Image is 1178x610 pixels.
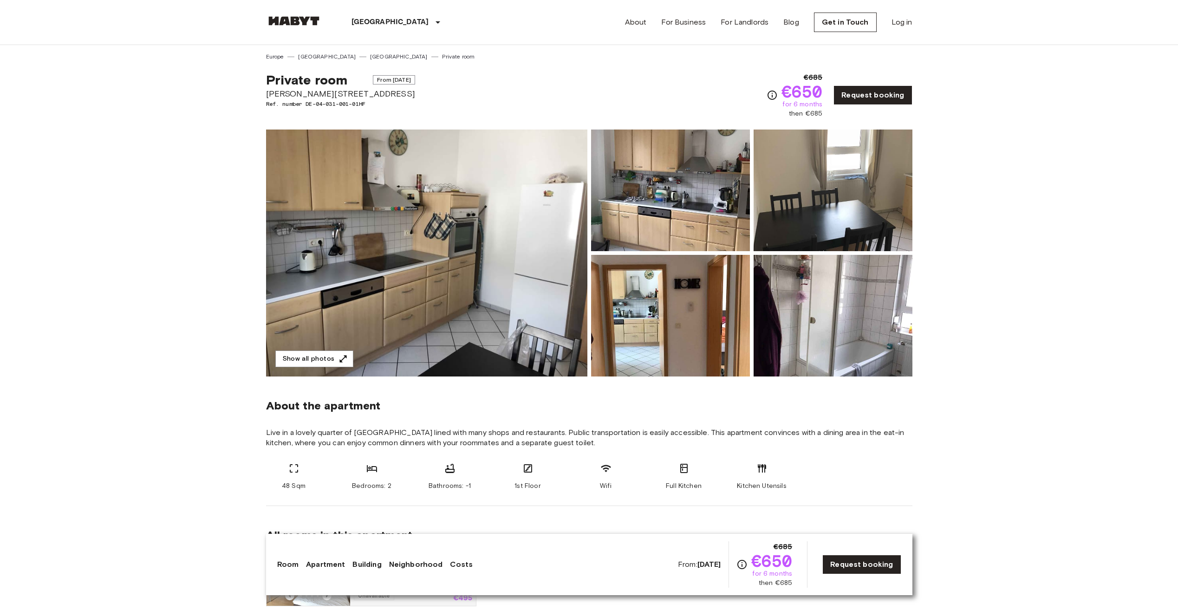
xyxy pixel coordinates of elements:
[266,52,284,61] a: Europe
[389,559,443,570] a: Neighborhood
[282,481,306,491] span: 48 Sqm
[625,17,647,28] a: About
[298,52,356,61] a: [GEOGRAPHIC_DATA]
[266,72,348,88] span: Private room
[591,130,750,251] img: Picture of unit DE-04-031-001-01HF
[266,100,415,108] span: Ref. number DE-04-031-001-01HF
[450,559,473,570] a: Costs
[754,130,912,251] img: Picture of unit DE-04-031-001-01HF
[354,591,395,600] span: Unavailable
[600,481,612,491] span: Wifi
[782,100,822,109] span: for 6 months
[442,52,475,61] a: Private room
[666,481,702,491] span: Full Kitchen
[814,13,877,32] a: Get in Touch
[514,481,540,491] span: 1st Floor
[774,541,793,552] span: €685
[453,595,472,602] p: €495
[754,255,912,376] img: Picture of unit DE-04-031-001-01HF
[266,130,587,376] img: Marketing picture of unit DE-04-031-001-01HF
[322,591,332,600] button: Previous image
[789,109,822,118] span: then €685
[266,399,381,413] span: About the apartment
[822,555,901,574] a: Request booking
[697,560,721,569] b: [DATE]
[783,17,799,28] a: Blog
[277,559,299,570] a: Room
[285,591,294,600] button: Previous image
[736,559,748,570] svg: Check cost overview for full price breakdown. Please note that discounts apply to new joiners onl...
[266,88,415,100] span: [PERSON_NAME][STREET_ADDRESS]
[275,350,353,368] button: Show all photos
[737,481,786,491] span: Kitchen Utensils
[373,75,415,84] span: From [DATE]
[266,428,912,448] span: Live in a lovely quarter of [GEOGRAPHIC_DATA] lined with many shops and restaurants. Public trans...
[352,481,391,491] span: Bedrooms: 2
[352,559,381,570] a: Building
[591,255,750,376] img: Picture of unit DE-04-031-001-01HF
[804,72,823,83] span: €685
[781,83,823,100] span: €650
[370,52,428,61] a: [GEOGRAPHIC_DATA]
[306,559,345,570] a: Apartment
[751,552,793,569] span: €650
[759,578,792,588] span: then €685
[678,559,721,570] span: From:
[266,16,322,26] img: Habyt
[833,85,912,105] a: Request booking
[351,17,429,28] p: [GEOGRAPHIC_DATA]
[429,481,471,491] span: Bathrooms: -1
[266,528,912,542] span: All rooms in this apartment
[661,17,706,28] a: For Business
[767,90,778,101] svg: Check cost overview for full price breakdown. Please note that discounts apply to new joiners onl...
[752,569,792,578] span: for 6 months
[892,17,912,28] a: Log in
[721,17,768,28] a: For Landlords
